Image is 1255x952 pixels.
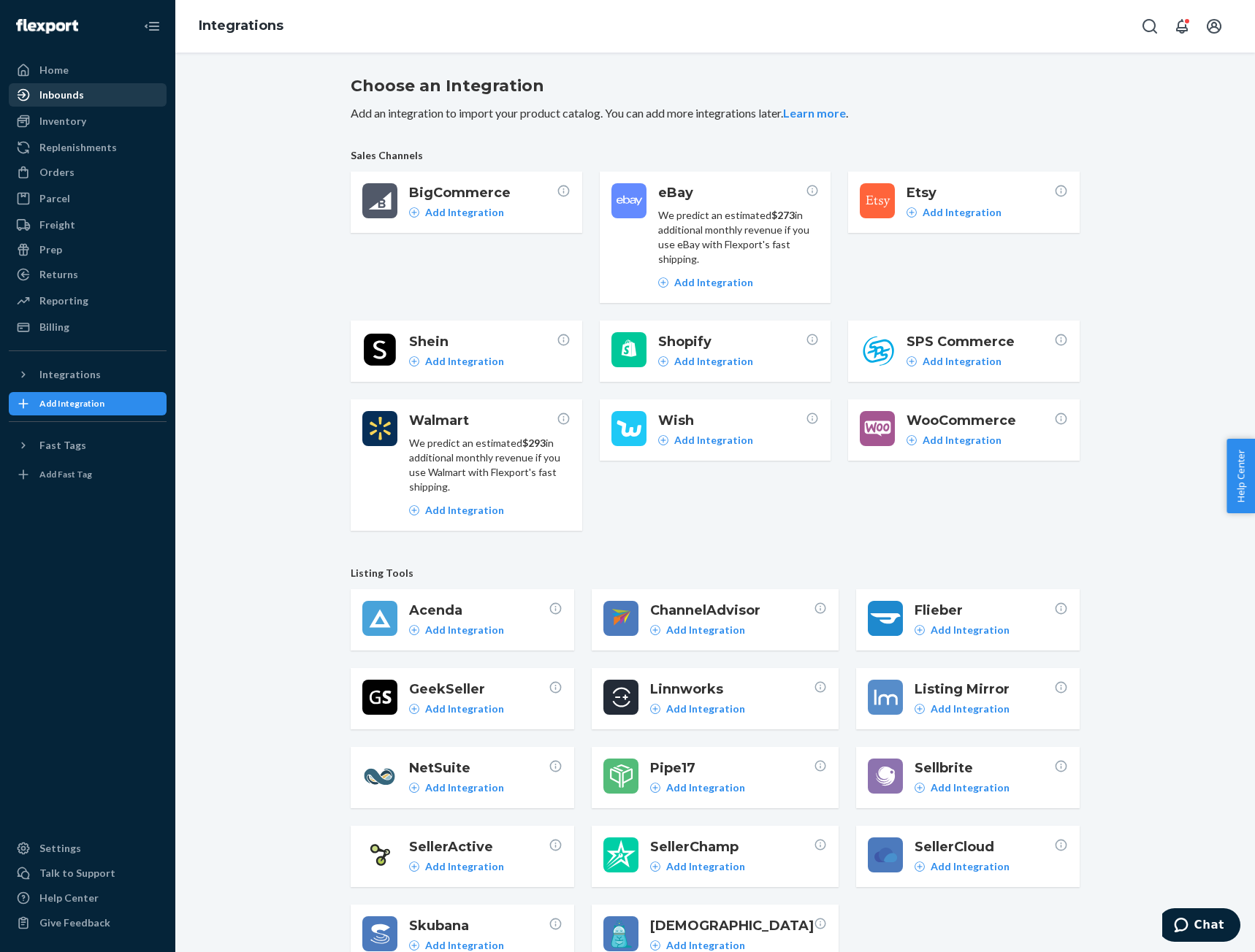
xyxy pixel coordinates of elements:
[39,114,86,128] div: Inventory
[522,437,546,449] span: $ 293
[1135,12,1164,41] button: Open Search Box
[351,566,1080,580] span: Listing Tools
[425,623,504,637] p: Add Integration
[351,105,1080,122] p: Add an integration to import your product catalog. You can add more integrations later. .
[915,702,1010,716] a: Add Integration
[658,275,753,290] a: Add Integration
[658,411,806,430] span: Wish
[9,463,167,486] a: Add Fast Tag
[39,397,104,410] div: Add Integration
[658,433,753,448] a: Add Integration
[9,136,167,159] a: Replenishments
[915,759,1054,778] span: Sellbrite
[650,601,814,620] span: ChannelAdvisor
[425,503,504,518] p: Add Integration
[409,503,504,518] a: Add Integration
[674,433,753,448] p: Add Integration
[409,680,549,699] span: GeekSeller
[409,436,571,494] p: We predict an estimated in additional monthly revenue if you use Walmart with Flexport's fast shi...
[907,205,1002,220] a: Add Integration
[409,183,557,202] span: BigCommerce
[907,411,1054,430] span: WooCommerce
[137,12,167,41] button: Close Navigation
[915,623,1010,637] a: Add Integration
[409,623,504,637] a: Add Integration
[351,74,1080,98] h2: Choose an Integration
[923,433,1002,448] p: Add Integration
[923,205,1002,220] p: Add Integration
[915,601,1054,620] span: Flieber
[931,623,1010,637] p: Add Integration
[409,332,557,351] span: Shein
[9,289,167,312] a: Reporting
[915,780,1010,795] a: Add Integration
[650,780,745,795] a: Add Integration
[425,702,504,716] p: Add Integration
[9,238,167,261] a: Prep
[907,354,1002,369] a: Add Integration
[425,205,504,220] p: Add Integration
[915,837,1054,856] span: SellerCloud
[666,623,745,637] p: Add Integration
[9,58,167,82] a: Home
[409,354,504,369] a: Add Integration
[907,183,1054,202] span: Etsy
[650,837,814,856] span: SellerChamp
[650,702,745,716] a: Add Integration
[658,183,806,202] span: eBay
[771,209,795,221] span: $ 273
[923,354,1002,369] p: Add Integration
[9,434,167,457] button: Fast Tags
[666,702,745,716] p: Add Integration
[9,161,167,184] a: Orders
[907,433,1002,448] a: Add Integration
[199,18,283,34] a: Integrations
[39,140,117,155] div: Replenishments
[39,320,69,334] div: Billing
[39,218,75,232] div: Freight
[650,680,814,699] span: Linnworks
[39,367,101,382] div: Integrations
[425,859,504,874] p: Add Integration
[1162,908,1240,945] iframe: Opens a widget where you can chat to one of our agents
[658,354,753,369] a: Add Integration
[783,105,846,122] button: Learn more
[409,205,504,220] a: Add Integration
[39,438,86,453] div: Fast Tags
[9,861,167,885] button: Talk to Support
[9,363,167,386] button: Integrations
[351,148,1080,163] span: Sales Channels
[650,759,814,778] span: Pipe17
[666,859,745,874] p: Add Integration
[187,5,295,47] ol: breadcrumbs
[674,275,753,290] p: Add Integration
[9,837,167,860] a: Settings
[9,213,167,237] a: Freight
[9,911,167,934] button: Give Feedback
[931,859,1010,874] p: Add Integration
[9,187,167,210] a: Parcel
[409,916,549,935] span: Skubana
[907,332,1054,351] span: SPS Commerce
[666,780,745,795] p: Add Integration
[931,780,1010,795] p: Add Integration
[409,837,549,856] span: SellerActive
[39,891,99,905] div: Help Center
[39,63,69,77] div: Home
[915,680,1054,699] span: Listing Mirror
[39,267,78,282] div: Returns
[9,315,167,339] a: Billing
[425,780,504,795] p: Add Integration
[39,866,115,880] div: Talk to Support
[1199,12,1229,41] button: Open account menu
[39,88,84,102] div: Inbounds
[409,702,504,716] a: Add Integration
[915,859,1010,874] a: Add Integration
[9,392,167,415] a: Add Integration
[39,242,62,257] div: Prep
[658,208,820,266] p: We predict an estimated in additional monthly revenue if you use eBay with Flexport's fast shipping.
[409,601,549,620] span: Acenda
[658,332,806,351] span: Shopify
[9,886,167,910] a: Help Center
